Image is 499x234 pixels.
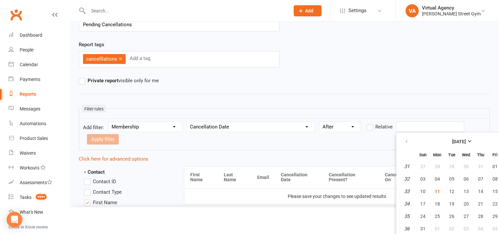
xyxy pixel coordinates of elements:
a: × [119,53,122,64]
span: Relative [375,123,393,130]
span: 15 [492,189,497,194]
div: Assessments [20,180,52,185]
span: 28 [478,214,483,219]
div: Workouts [20,165,39,170]
span: 02 [449,226,454,231]
span: 22 [492,201,497,206]
span: First Name [93,199,117,205]
button: 28 [430,161,444,172]
span: 999+ [36,194,47,200]
button: 24 [416,210,429,222]
label: Report tags [79,41,104,49]
strong: Contact [84,169,105,175]
button: 27 [416,161,429,172]
span: 14 [478,189,483,194]
span: 31 [478,164,483,169]
button: 13 [459,185,473,197]
a: What's New [9,205,69,220]
button: 18 [430,198,444,210]
span: 26 [449,214,454,219]
span: Settings [348,3,366,18]
small: Tuesday [448,152,455,157]
em: 33 [404,188,409,194]
button: 19 [445,198,458,210]
span: 20 [463,201,468,206]
span: 04 [478,226,483,231]
button: Add [294,5,322,16]
div: Dashboard [20,32,42,38]
span: 17 [420,201,425,206]
div: Virtual Agency [422,5,481,11]
button: 07 [473,173,487,185]
span: cancelllations [86,56,117,62]
div: [PERSON_NAME] Street Gym [422,11,481,17]
th: First Name [184,166,218,188]
span: 29 [492,214,497,219]
small: Monday [433,152,441,157]
div: Payments [20,77,40,82]
div: Reports [20,91,36,97]
button: 10 [416,185,429,197]
strong: [DATE] [452,139,466,144]
span: 29 [449,164,454,169]
span: 05 [449,176,454,182]
span: 28 [434,164,440,169]
div: Automations [20,121,46,126]
button: 20 [459,198,473,210]
span: 04 [434,176,440,182]
span: 03 [463,226,468,231]
span: 27 [420,164,425,169]
button: 31 [473,161,487,172]
th: Cancellation Present? [323,166,379,188]
button: 30 [459,161,473,172]
em: 35 [404,213,409,219]
button: 03 [416,173,429,185]
span: 01 [434,226,440,231]
input: Search... [86,6,285,15]
span: 27 [463,214,468,219]
button: 25 [430,210,444,222]
span: visible only for me [88,77,159,84]
button: 17 [416,198,429,210]
div: Messages [20,106,40,111]
span: 21 [478,201,483,206]
span: 18 [434,201,440,206]
span: 12 [449,189,454,194]
form: Add filter: [79,118,490,150]
div: Calendar [20,62,38,67]
span: 19 [449,201,454,206]
a: Dashboard [9,28,69,43]
a: People [9,43,69,57]
div: What's New [20,209,43,215]
span: Contact Type [93,188,122,195]
th: Cancellation Added On [379,166,436,188]
a: Product Sales [9,131,69,146]
span: 24 [420,214,425,219]
div: VA [405,4,419,17]
span: 25 [434,214,440,219]
span: 13 [463,189,468,194]
div: Product Sales [20,136,48,141]
td: Please save your changes to see updated results [184,188,489,204]
button: 14 [473,185,487,197]
a: Workouts [9,161,69,175]
span: 03 [420,176,425,182]
a: Click here for advanced options [79,156,148,162]
span: 07 [478,176,483,182]
a: Messages [9,102,69,116]
a: Payments [9,72,69,87]
span: Add [305,8,313,13]
strong: Private report [88,78,118,84]
button: 11 [430,185,444,197]
div: People [20,47,33,52]
small: Thursday [477,152,484,157]
th: Cancellation Date [275,166,323,188]
div: Waivers [20,150,36,156]
a: Assessments [9,175,69,190]
span: 10 [420,189,425,194]
small: Filter rules [82,105,106,112]
a: Calendar [9,57,69,72]
em: 32 [404,176,409,182]
div: Tasks [20,195,31,200]
th: Email [251,166,275,188]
